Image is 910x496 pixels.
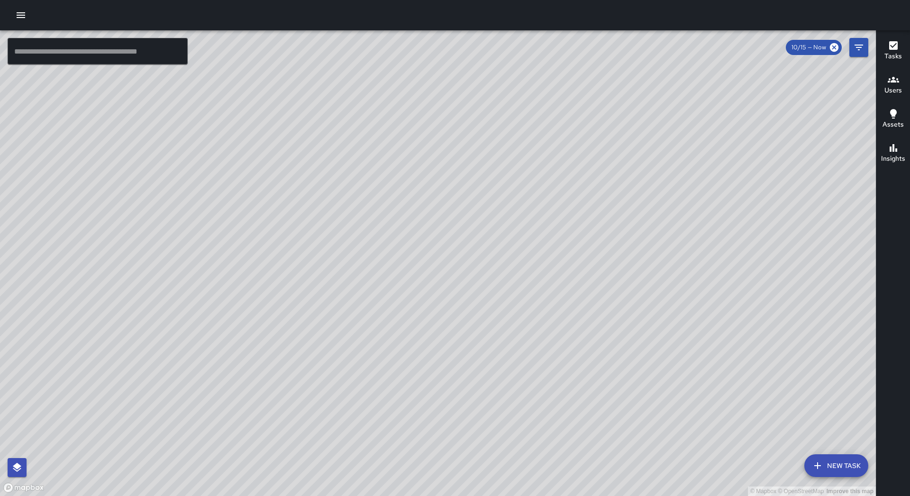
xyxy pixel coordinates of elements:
[786,40,842,55] div: 10/15 — Now
[876,137,910,171] button: Insights
[884,85,902,96] h6: Users
[876,34,910,68] button: Tasks
[876,68,910,102] button: Users
[804,454,868,477] button: New Task
[849,38,868,57] button: Filters
[786,43,832,52] span: 10/15 — Now
[883,119,904,130] h6: Assets
[881,154,905,164] h6: Insights
[884,51,902,62] h6: Tasks
[876,102,910,137] button: Assets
